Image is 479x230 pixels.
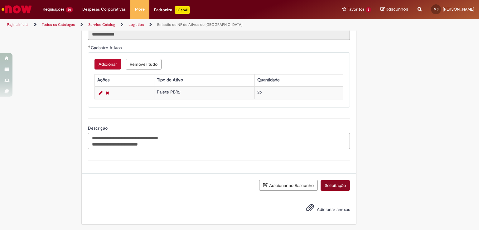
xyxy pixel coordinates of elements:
[259,180,318,191] button: Adicionar ao Rascunho
[154,74,255,86] th: Tipo de Ativo
[42,22,75,27] a: Todos os Catálogos
[317,207,350,212] span: Adicionar anexos
[88,133,350,150] textarea: Descrição
[43,6,65,12] span: Requisições
[88,22,115,27] a: Service Catalog
[97,89,104,97] a: Editar Linha 1
[126,59,162,69] button: Remove all rows for Cadastro Ativos
[347,6,365,12] span: Favoritos
[94,59,121,69] button: Add a row for Cadastro Ativos
[154,6,190,14] div: Padroniza
[5,19,315,31] ul: Trilhas de página
[175,6,190,14] p: +GenAi
[88,45,91,48] span: Obrigatório Preenchido
[255,86,343,99] td: 26
[94,74,154,86] th: Ações
[7,22,28,27] a: Página inicial
[88,125,109,131] span: Descrição
[91,45,123,50] span: Cadastro Ativos
[434,7,438,11] span: MS
[135,6,145,12] span: More
[321,180,350,191] button: Solicitação
[366,7,371,12] span: 2
[104,89,111,97] a: Remover linha 1
[1,3,33,16] img: ServiceNow
[380,7,408,12] a: Rascunhos
[443,7,474,12] span: [PERSON_NAME]
[304,202,316,216] button: Adicionar anexos
[82,6,126,12] span: Despesas Corporativas
[154,86,255,99] td: Palete PBR2
[255,74,343,86] th: Quantidade
[157,22,242,27] a: Emissão de NF de Ativos do [GEOGRAPHIC_DATA]
[88,29,350,40] input: CNPJ da Transportadora
[128,22,144,27] a: Logistica
[66,7,73,12] span: 20
[386,6,408,12] span: Rascunhos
